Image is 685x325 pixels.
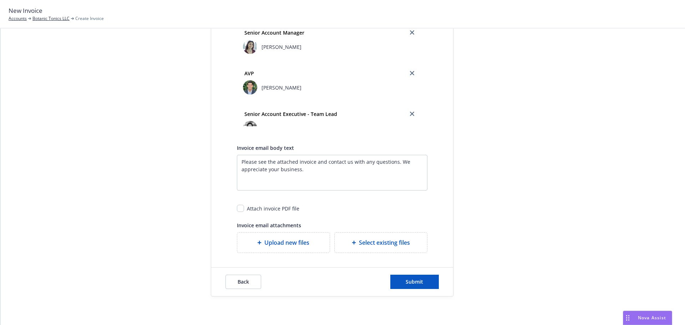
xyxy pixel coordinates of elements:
[225,275,261,289] button: Back
[623,311,632,325] div: Drag to move
[244,111,337,117] strong: Senior Account Executive - Team Lead
[243,80,257,95] img: employee photo
[32,15,70,22] a: Botanic Tonics LLC
[238,278,249,285] span: Back
[244,29,304,36] strong: Senior Account Manager
[9,6,42,15] span: New Invoice
[237,232,330,253] div: Upload new files
[244,70,254,77] strong: AVP
[264,238,309,247] span: Upload new files
[638,315,666,321] span: Nova Assist
[75,15,104,22] span: Create Invoice
[334,232,427,253] div: Select existing files
[247,205,299,212] div: Attach invoice PDF file
[262,84,301,91] span: [PERSON_NAME]
[262,43,301,51] span: [PERSON_NAME]
[237,222,301,229] span: Invoice email attachments
[237,155,427,191] textarea: Enter a description...
[623,311,672,325] button: Nova Assist
[9,15,27,22] a: Accounts
[408,110,416,118] a: close
[237,144,294,151] span: Invoice email body text
[243,40,257,54] img: employee photo
[406,278,423,285] span: Submit
[390,275,439,289] button: Submit
[243,121,257,135] img: employee photo
[359,238,410,247] span: Select existing files
[408,69,416,77] a: close
[262,125,301,132] span: [PERSON_NAME]
[408,28,416,37] a: close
